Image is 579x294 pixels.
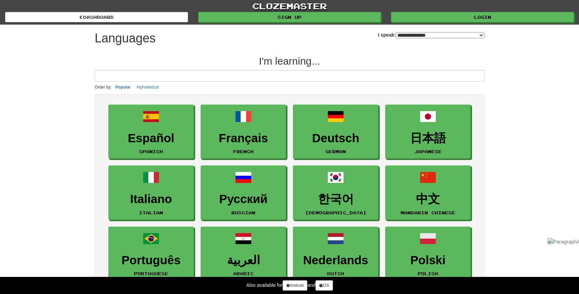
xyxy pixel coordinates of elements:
[204,192,282,206] h3: Русский
[204,254,282,267] h3: العربية
[283,280,307,291] a: Android
[391,12,574,22] a: Login
[112,132,190,145] h3: Español
[233,271,254,276] small: Arabic
[134,83,161,91] button: Alphabetical
[385,105,471,159] a: 日本語Japanese
[385,165,471,220] a: 中文Mandarin Chinese
[297,254,375,267] h3: Nederlands
[134,271,168,276] small: Portuguese
[139,149,163,154] small: Spanish
[297,192,375,206] h3: 한국어
[5,12,188,22] a: dashboard
[297,132,375,145] h3: Deutsch
[108,227,194,281] a: PortuguêsPortuguese
[112,254,190,267] h3: Português
[231,210,255,215] small: Russian
[396,32,484,38] select: I speak:
[201,165,286,220] a: РусскийRussian
[293,165,378,220] a: 한국어[DEMOGRAPHIC_DATA]
[108,105,194,159] a: EspañolSpanish
[95,85,112,90] small: Order by:
[315,280,333,291] a: iOS
[401,210,455,215] small: Mandarin Chinese
[389,254,467,267] h3: Polski
[293,105,378,159] a: DeutschGerman
[95,55,484,67] h2: I'm learning...
[389,132,467,145] h3: 日本語
[233,149,254,154] small: French
[378,31,484,38] label: I speak:
[385,227,471,281] a: PolskiPolish
[305,210,366,215] small: [DEMOGRAPHIC_DATA]
[198,12,381,22] a: Sign up
[418,271,438,276] small: Polish
[327,271,344,276] small: Dutch
[325,149,346,154] small: German
[139,210,163,215] small: Italian
[113,83,133,91] button: Popular
[293,227,378,281] a: NederlandsDutch
[201,227,286,281] a: العربيةArabic
[201,105,286,159] a: FrançaisFrench
[95,31,156,45] h1: Languages
[204,132,282,145] h3: Français
[414,149,442,154] small: Japanese
[108,165,194,220] a: ItalianoItalian
[389,192,467,206] h3: 中文
[112,192,190,206] h3: Italiano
